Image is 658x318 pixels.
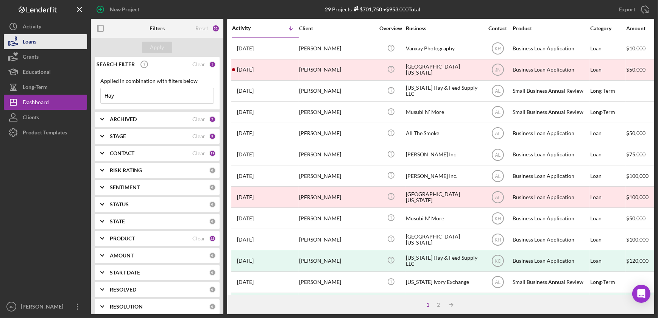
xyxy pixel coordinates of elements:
[590,166,625,186] div: Loan
[237,45,254,51] time: 2025-04-11 19:51
[4,34,87,49] button: Loans
[192,133,205,139] div: Clear
[209,235,216,242] div: 22
[91,2,147,17] button: New Project
[626,208,655,228] div: $50,000
[299,123,375,143] div: [PERSON_NAME]
[150,42,164,53] div: Apply
[237,215,254,221] time: 2023-07-10 21:39
[299,166,375,186] div: [PERSON_NAME]
[299,293,375,313] div: [PERSON_NAME]
[626,25,655,31] div: Amount
[406,25,482,31] div: Business
[299,25,375,31] div: Client
[495,173,501,179] text: AL
[110,116,137,122] b: ARCHIVED
[626,187,655,207] div: $100,000
[433,302,444,308] div: 2
[590,102,625,122] div: Long-Term
[192,116,205,122] div: Clear
[494,259,501,264] text: KC
[212,25,220,32] div: 52
[4,49,87,64] button: Grants
[209,61,216,68] div: 1
[299,145,375,165] div: [PERSON_NAME]
[626,293,655,313] div: $75,000
[406,251,482,271] div: [US_STATE] Hay & Feed Supply LLC
[209,133,216,140] div: 8
[406,208,482,228] div: Musubi N' More
[513,39,588,59] div: Business Loan Application
[192,235,205,242] div: Clear
[513,102,588,122] div: Small Business Annual Review
[195,25,208,31] div: Reset
[299,102,375,122] div: [PERSON_NAME]
[237,258,254,264] time: 2023-06-16 19:45
[209,303,216,310] div: 0
[110,133,126,139] b: STAGE
[611,2,654,17] button: Export
[494,216,501,221] text: KH
[406,145,482,165] div: [PERSON_NAME] Inc
[4,125,87,140] button: Product Templates
[23,19,41,36] div: Activity
[626,130,646,136] span: $50,000
[110,270,140,276] b: START DATE
[4,95,87,110] button: Dashboard
[232,25,265,31] div: Activity
[590,272,625,292] div: Long-Term
[406,39,482,59] div: Vanxay Photography
[495,152,501,157] text: AL
[19,299,68,316] div: [PERSON_NAME]
[209,286,216,293] div: 0
[209,150,216,157] div: 19
[590,25,625,31] div: Category
[4,299,87,314] button: JN[PERSON_NAME]
[4,110,87,125] button: Clients
[495,131,501,136] text: AL
[209,269,216,276] div: 0
[110,150,134,156] b: CONTACT
[513,293,588,313] div: OLD Small Business Loan Application
[23,49,39,66] div: Grants
[23,125,67,142] div: Product Templates
[626,173,649,179] span: $100,000
[209,116,216,123] div: 2
[406,229,482,249] div: [GEOGRAPHIC_DATA][US_STATE]
[299,208,375,228] div: [PERSON_NAME]
[192,150,205,156] div: Clear
[150,25,165,31] b: Filters
[495,67,501,73] text: JN
[406,60,482,80] div: [GEOGRAPHIC_DATA][US_STATE]
[513,272,588,292] div: Small Business Annual Review
[299,187,375,207] div: [PERSON_NAME]
[237,109,254,115] time: 2024-04-30 15:09
[110,304,143,310] b: RESOLUTION
[237,67,254,73] time: 2024-12-20 04:38
[494,46,501,51] text: KR
[495,110,501,115] text: AL
[325,6,420,12] div: 29 Projects • $953,000 Total
[590,187,625,207] div: Loan
[237,88,254,94] time: 2024-06-04 00:15
[237,279,254,285] time: 2023-06-01 16:32
[626,236,649,243] span: $100,000
[590,251,625,271] div: Loan
[352,6,382,12] div: $701,750
[299,60,375,80] div: [PERSON_NAME]
[4,64,87,79] a: Educational
[209,201,216,208] div: 0
[377,25,405,31] div: Overview
[23,95,49,112] div: Dashboard
[209,218,216,225] div: 0
[237,194,254,200] time: 2023-07-11 19:44
[23,110,39,127] div: Clients
[110,184,140,190] b: SENTIMENT
[4,79,87,95] a: Long-Term
[110,218,125,224] b: STATE
[209,167,216,174] div: 0
[495,280,501,285] text: AL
